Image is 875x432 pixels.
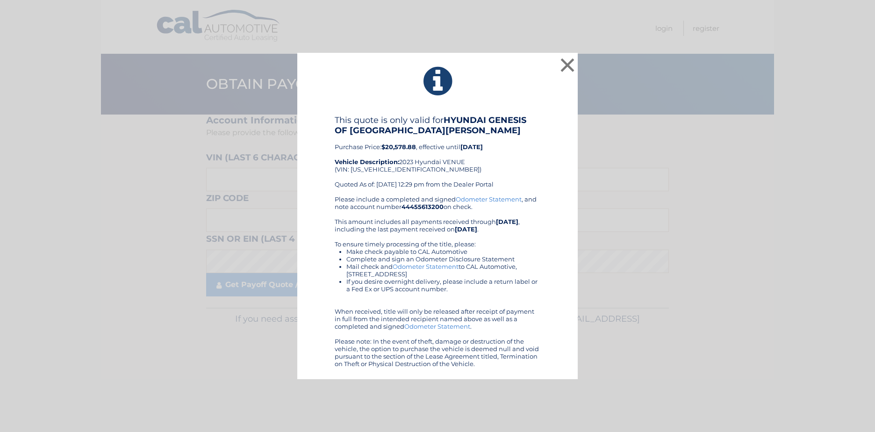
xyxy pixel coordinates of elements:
b: 44455613200 [402,203,444,210]
button: × [558,56,577,74]
h4: This quote is only valid for [335,115,540,136]
li: Mail check and to CAL Automotive, [STREET_ADDRESS] [346,263,540,278]
a: Odometer Statement [393,263,459,270]
b: $20,578.88 [381,143,416,151]
div: Purchase Price: , effective until 2023 Hyundai VENUE (VIN: [US_VEHICLE_IDENTIFICATION_NUMBER]) Qu... [335,115,540,195]
strong: Vehicle Description: [335,158,399,166]
b: [DATE] [460,143,483,151]
b: HYUNDAI GENESIS OF [GEOGRAPHIC_DATA][PERSON_NAME] [335,115,526,136]
a: Odometer Statement [456,195,522,203]
b: [DATE] [496,218,518,225]
li: Make check payable to CAL Automotive [346,248,540,255]
li: Complete and sign an Odometer Disclosure Statement [346,255,540,263]
a: Odometer Statement [404,323,470,330]
div: Please include a completed and signed , and note account number on check. This amount includes al... [335,195,540,367]
b: [DATE] [455,225,477,233]
li: If you desire overnight delivery, please include a return label or a Fed Ex or UPS account number. [346,278,540,293]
